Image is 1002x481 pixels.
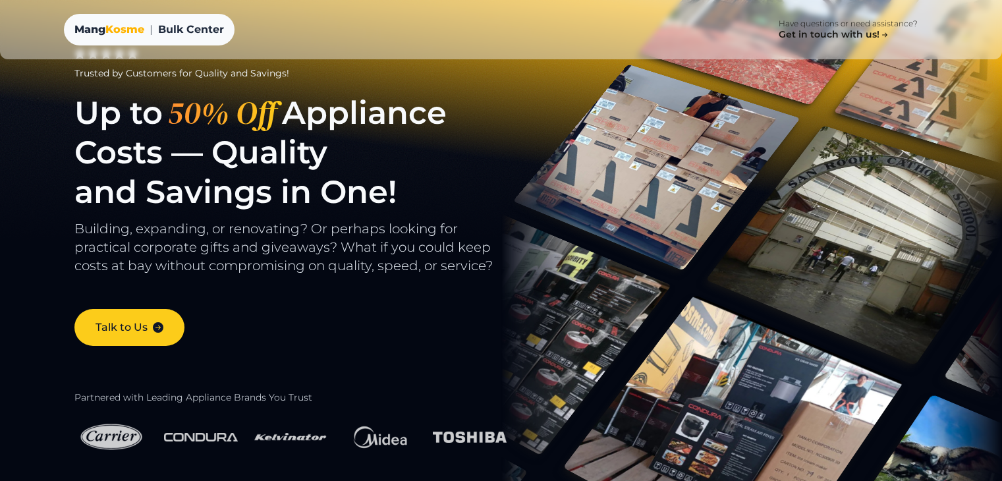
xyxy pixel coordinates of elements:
div: Mang [74,22,144,38]
h4: Get in touch with us! [779,29,890,41]
img: Carrier Logo [74,414,148,460]
span: Kosme [105,23,144,36]
a: MangKosme [74,22,144,38]
div: Trusted by Customers for Quality and Savings! [74,67,531,80]
p: Building, expanding, or renovating? Or perhaps looking for practical corporate gifts and giveaway... [74,219,531,288]
img: Kelvinator Logo [254,414,327,460]
span: Bulk Center [158,22,224,38]
h1: Up to Appliance Costs — Quality and Savings in One! [74,93,531,212]
img: Condura Logo [164,425,238,449]
p: Have questions or need assistance? [779,18,918,29]
a: Talk to Us [74,309,184,346]
span: 50% Off [163,93,282,132]
a: Have questions or need assistance? Get in touch with us! [758,11,939,49]
img: Midea Logo [343,414,417,460]
h2: Partnered with Leading Appliance Brands You Trust [74,392,531,404]
img: Toshiba Logo [433,424,507,451]
span: | [150,22,153,38]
